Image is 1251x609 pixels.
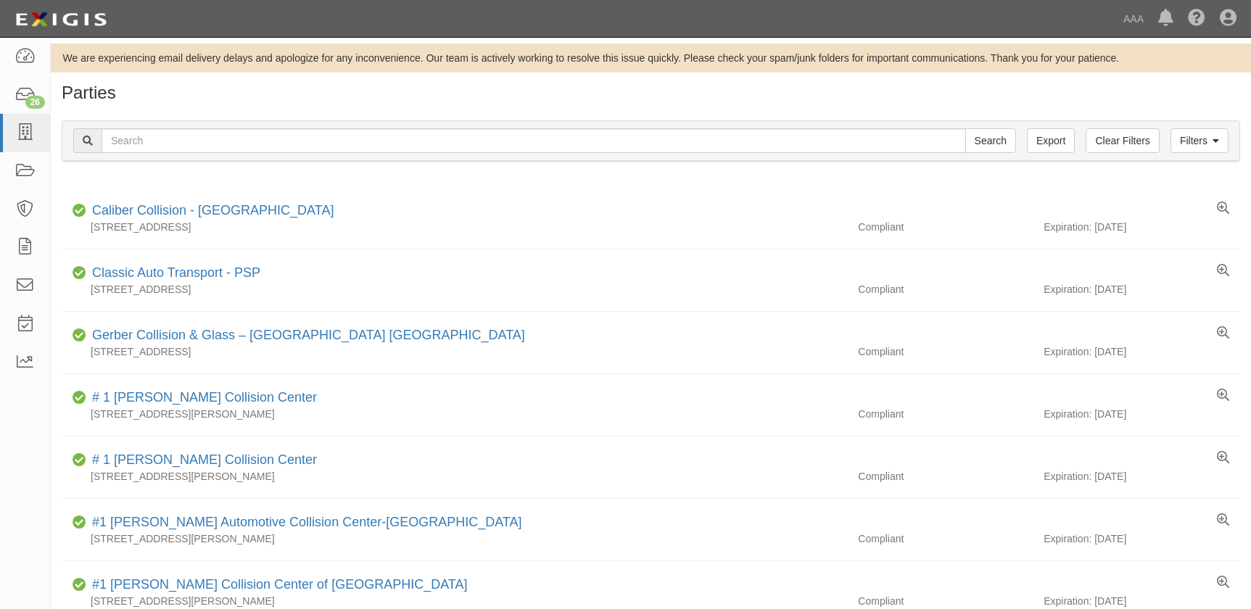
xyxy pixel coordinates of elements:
div: Compliant [847,282,1044,297]
div: [STREET_ADDRESS] [62,344,847,359]
a: View results summary [1217,451,1229,465]
a: # 1 [PERSON_NAME] Collision Center [92,452,317,467]
div: Expiration: [DATE] [1044,531,1240,546]
a: Filters [1171,128,1229,153]
div: Compliant [847,594,1044,608]
div: Caliber Collision - Gainesville [86,202,334,220]
div: Compliant [847,220,1044,234]
div: We are experiencing email delivery delays and apologize for any inconvenience. Our team is active... [51,51,1251,65]
div: [STREET_ADDRESS][PERSON_NAME] [62,469,847,484]
a: #1 [PERSON_NAME] Collision Center of [GEOGRAPHIC_DATA] [92,577,468,592]
i: Compliant [73,268,86,278]
a: View results summary [1217,202,1229,216]
i: Compliant [73,518,86,528]
a: View results summary [1217,513,1229,528]
div: Expiration: [DATE] [1044,469,1240,484]
div: [STREET_ADDRESS][PERSON_NAME] [62,531,847,546]
div: Compliant [847,344,1044,359]
i: Help Center - Complianz [1188,10,1205,28]
div: #1 Cochran Collision Center of Greensburg [86,576,468,594]
div: 26 [25,96,45,109]
div: [STREET_ADDRESS] [62,282,847,297]
i: Compliant [73,455,86,465]
input: Search [102,128,966,153]
a: View results summary [1217,576,1229,590]
div: Compliant [847,469,1044,484]
div: Gerber Collision & Glass – Houston Brighton [86,326,525,345]
div: Expiration: [DATE] [1044,282,1240,297]
div: Expiration: [DATE] [1044,220,1240,234]
div: [STREET_ADDRESS] [62,220,847,234]
a: View results summary [1217,326,1229,341]
img: logo-5460c22ac91f19d4615b14bd174203de0afe785f0fc80cf4dbbc73dc1793850b.png [11,7,111,33]
a: View results summary [1217,389,1229,403]
a: Gerber Collision & Glass – [GEOGRAPHIC_DATA] [GEOGRAPHIC_DATA] [92,328,525,342]
div: Compliant [847,531,1044,546]
a: Caliber Collision - [GEOGRAPHIC_DATA] [92,203,334,217]
input: Search [965,128,1016,153]
a: View results summary [1217,264,1229,278]
div: Expiration: [DATE] [1044,407,1240,421]
div: Compliant [847,407,1044,421]
a: Classic Auto Transport - PSP [92,265,260,280]
i: Compliant [73,206,86,216]
a: #1 [PERSON_NAME] Automotive Collision Center-[GEOGRAPHIC_DATA] [92,515,522,529]
div: #1 Cochran Automotive Collision Center-Monroeville [86,513,522,532]
div: Expiration: [DATE] [1044,344,1240,359]
i: Compliant [73,393,86,403]
div: [STREET_ADDRESS][PERSON_NAME] [62,594,847,608]
div: # 1 Cochran Collision Center [86,389,317,407]
i: Compliant [73,331,86,341]
div: [STREET_ADDRESS][PERSON_NAME] [62,407,847,421]
a: AAA [1116,4,1151,33]
i: Compliant [73,580,86,590]
a: Export [1027,128,1075,153]
div: Classic Auto Transport - PSP [86,264,260,283]
h1: Parties [62,83,1240,102]
a: # 1 [PERSON_NAME] Collision Center [92,390,317,405]
a: Clear Filters [1086,128,1159,153]
div: # 1 Cochran Collision Center [86,451,317,470]
div: Expiration: [DATE] [1044,594,1240,608]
